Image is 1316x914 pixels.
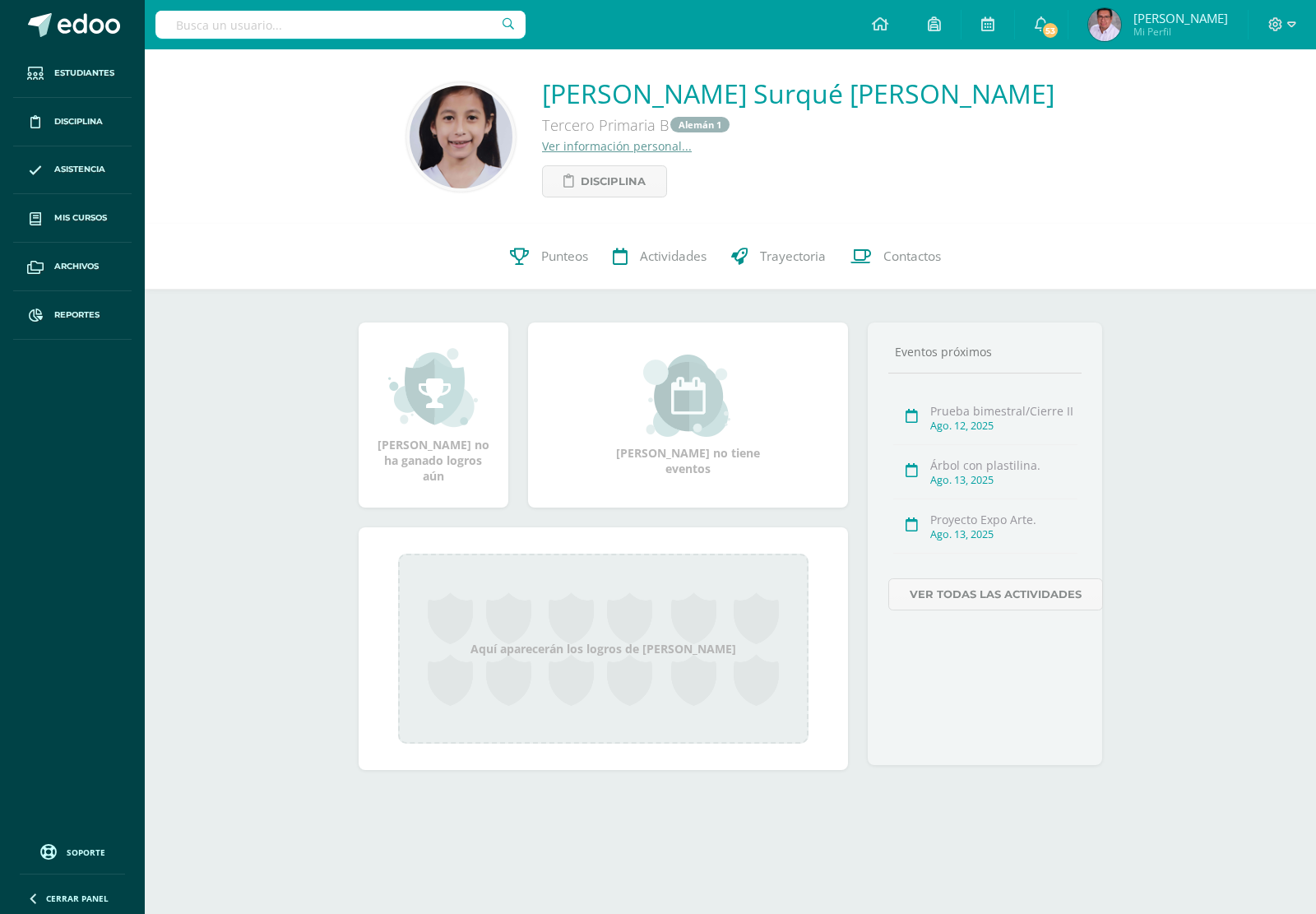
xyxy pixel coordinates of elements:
span: Contactos [883,248,941,266]
a: Reportes [13,291,132,340]
a: Actividades [600,224,719,290]
div: Ago. 12, 2025 [930,419,1077,433]
span: Archivos [54,260,99,273]
a: Ver todas las actividades [888,578,1103,610]
a: Disciplina [13,98,132,146]
a: Trayectoria [719,224,838,290]
span: Trayectoria [760,248,826,266]
span: Disciplina [54,115,103,128]
span: Actividades [640,248,707,266]
span: Disciplina [581,166,646,197]
a: Disciplina [542,165,667,197]
span: Mi Perfil [1133,25,1228,39]
div: [PERSON_NAME] no ha ganado logros aún [375,346,492,484]
img: 03b35104576680da82615a817c093e98.png [410,86,512,188]
span: Mis cursos [54,211,107,225]
div: [PERSON_NAME] no tiene eventos [605,355,770,476]
img: 9521831b7eb62fd0ab6b39a80c4a7782.png [1088,8,1121,41]
a: Ver información personal... [542,138,692,154]
div: Aquí aparecerán los logros de [PERSON_NAME] [398,554,809,744]
a: Punteos [498,224,600,290]
a: Contactos [838,224,953,290]
span: Punteos [541,248,588,266]
a: Soporte [20,840,125,862]
span: Asistencia [54,163,105,176]
a: Estudiantes [13,49,132,98]
span: [PERSON_NAME] [1133,10,1228,26]
img: achievement_small.png [388,346,478,429]
div: Árbol con plastilina. [930,457,1077,473]
a: Mis cursos [13,194,132,243]
div: Ago. 13, 2025 [930,473,1077,487]
img: event_small.png [643,355,733,437]
span: 53 [1041,21,1059,39]
div: Prueba bimestral/Cierre II [930,403,1077,419]
div: Eventos próximos [888,344,1082,360]
div: Tercero Primaria B [542,111,1036,138]
a: Archivos [13,243,132,291]
a: Asistencia [13,146,132,195]
div: Ago. 13, 2025 [930,527,1077,541]
span: Cerrar panel [46,893,109,904]
span: Soporte [67,847,105,858]
a: [PERSON_NAME] Surqué [PERSON_NAME] [542,76,1054,111]
input: Busca un usuario... [155,11,526,39]
div: Proyecto Expo Arte. [930,512,1077,527]
span: Reportes [54,309,100,322]
span: Estudiantes [54,67,114,80]
a: Alemán 1 [670,117,730,132]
